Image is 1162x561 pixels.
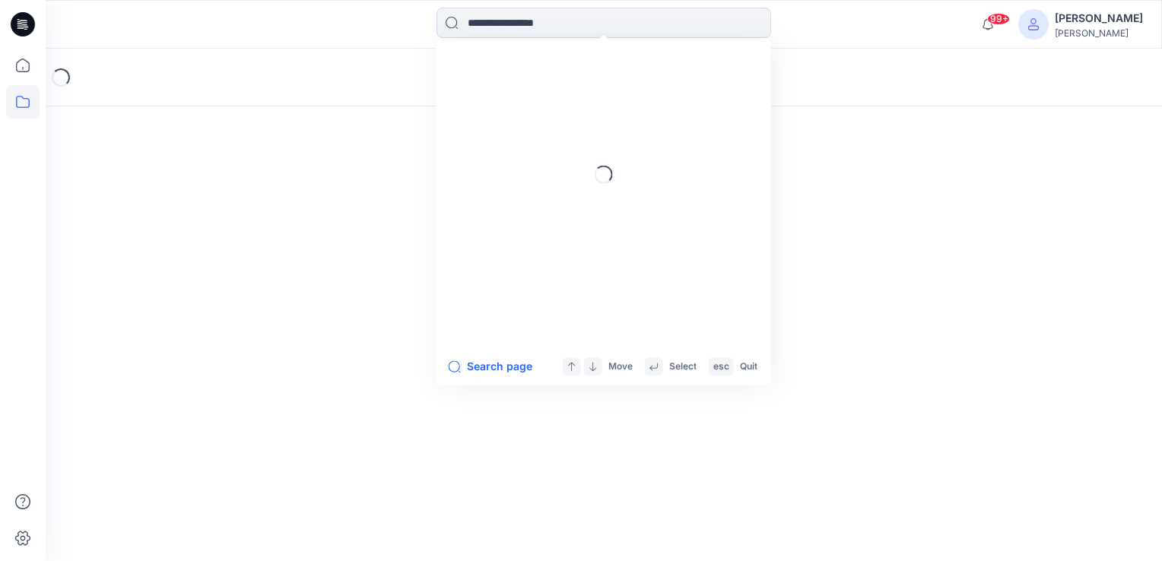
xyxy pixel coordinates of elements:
[1055,9,1143,27] div: [PERSON_NAME]
[449,357,532,376] button: Search page
[740,359,757,375] p: Quit
[608,359,633,375] p: Move
[669,359,697,375] p: Select
[987,13,1010,25] span: 99+
[1027,18,1040,30] svg: avatar
[713,359,729,375] p: esc
[1055,27,1143,39] div: [PERSON_NAME]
